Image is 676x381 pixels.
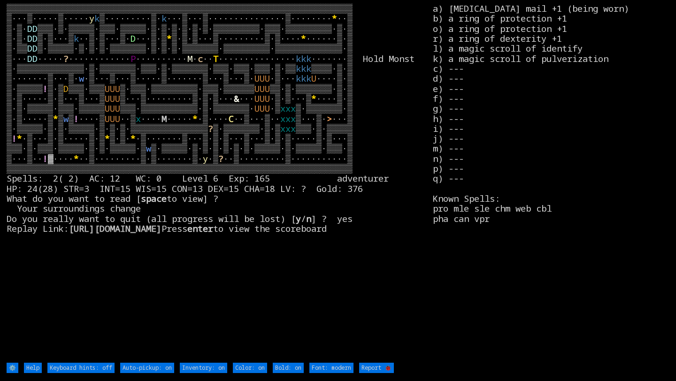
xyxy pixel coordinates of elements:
font: k [306,72,311,84]
stats: a) [MEDICAL_DATA] mail +1 (being worn) b) a ring of protection +1 o) a ring of protection +1 r) a... [433,4,669,362]
input: Inventory: on [180,363,227,373]
font: D [32,42,38,54]
font: C [229,113,234,125]
font: ? [63,53,69,65]
font: U [105,102,110,114]
font: x [280,113,285,125]
font: U [110,102,115,114]
font: x [291,122,296,135]
font: U [110,92,115,105]
input: Auto-pickup: on [120,363,174,373]
font: U [265,83,270,95]
font: x [136,113,141,125]
font: k [301,72,306,84]
font: T [213,53,218,65]
font: P [131,53,136,65]
font: y [203,152,208,165]
font: D [32,32,38,45]
font: U [260,72,265,84]
input: Help [24,363,42,373]
font: U [265,72,270,84]
font: U [260,92,265,105]
font: U [115,92,120,105]
font: ? [218,152,223,165]
font: D [27,42,32,54]
a: [URL][DOMAIN_NAME] [69,222,161,235]
font: x [280,122,285,135]
font: M [187,53,192,65]
font: x [285,113,291,125]
font: D [32,53,38,65]
font: U [115,102,120,114]
font: k [74,32,79,45]
font: D [32,23,38,35]
font: ? [208,122,213,135]
font: k [301,53,306,65]
font: U [254,92,260,105]
font: x [280,102,285,114]
font: ! [43,83,48,95]
font: U [260,83,265,95]
font: U [115,83,120,95]
font: k [296,62,301,75]
font: U [105,113,110,125]
font: U [110,113,115,125]
font: D [27,32,32,45]
font: k [296,72,301,84]
font: w [146,142,151,154]
font: > [327,113,332,125]
font: D [27,53,32,65]
font: x [285,102,291,114]
font: y [89,12,94,24]
font: & [234,92,239,105]
font: k [301,62,306,75]
font: D [131,32,136,45]
font: U [265,102,270,114]
font: D [27,23,32,35]
input: Font: modern [309,363,353,373]
font: k [306,53,311,65]
font: ! [43,152,48,165]
font: w [63,113,69,125]
font: x [291,102,296,114]
input: Bold: on [273,363,304,373]
font: w [79,72,84,84]
font: U [105,83,110,95]
font: U [254,83,260,95]
font: k [161,12,167,24]
larn: ▒▒▒▒▒▒▒▒▒▒▒▒▒▒▒▒▒▒▒▒▒▒▒▒▒▒▒▒▒▒▒▒▒▒▒▒▒▒▒▒▒▒▒▒▒▒▒▒▒▒▒▒▒▒▒▒▒▒▒▒▒▒▒▒▒▒▒ ▒···▒·····▒····· ▒·········▒·... [7,4,432,362]
input: Keyboard hints: off [47,363,115,373]
font: U [254,102,260,114]
font: U [110,83,115,95]
b: n [306,213,311,225]
font: U [254,72,260,84]
font: ! [12,132,17,145]
b: space [141,192,167,205]
font: x [285,122,291,135]
font: ! [74,113,79,125]
font: x [291,113,296,125]
input: ⚙️ [7,363,18,373]
input: Report 🐞 [359,363,394,373]
font: k [296,53,301,65]
font: M [161,113,167,125]
font: U [105,92,110,105]
b: y [296,213,301,225]
font: c [198,53,203,65]
font: k [94,12,100,24]
font: U [260,102,265,114]
font: D [63,83,69,95]
font: U [265,92,270,105]
input: Color: on [233,363,267,373]
font: k [306,62,311,75]
font: U [115,113,120,125]
font: U [311,72,316,84]
b: enter [187,222,213,235]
